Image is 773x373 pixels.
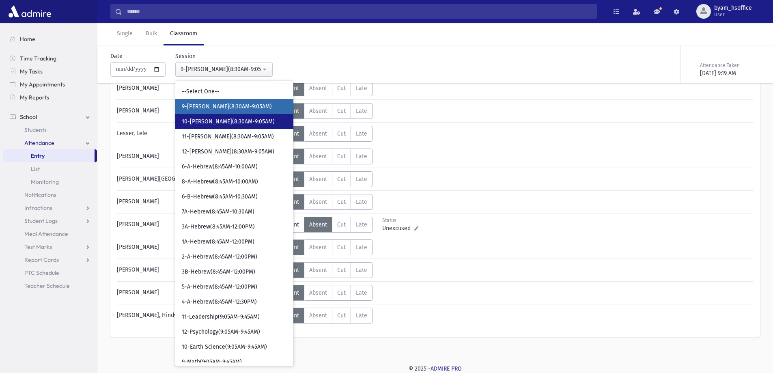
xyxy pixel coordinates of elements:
span: List [31,165,40,172]
a: Classroom [164,23,204,45]
span: User [714,11,752,18]
div: [PERSON_NAME] [113,80,274,96]
span: Absent [309,221,327,228]
span: byam_hsoffice [714,5,752,11]
a: My Tasks [3,65,97,78]
button: 9-Davening(8:30AM-9:05AM) [175,62,273,77]
span: Cut [337,108,346,114]
span: 11-Leadership(9:05AM-9:45AM) [182,313,260,321]
span: Cut [337,198,346,205]
span: Cut [337,267,346,274]
div: [PERSON_NAME] [113,262,274,278]
div: Attendance Taken [700,62,758,69]
span: Late [356,289,367,296]
span: 12-Psychology(9:05AM-9:45AM) [182,328,260,336]
span: 7A-Hebrew(8:45AM-10:30AM) [182,208,254,216]
div: AttTypes [274,194,373,210]
div: [PERSON_NAME] [113,239,274,255]
span: Absent [309,130,327,137]
div: [PERSON_NAME] [113,285,274,301]
span: Cut [337,130,346,137]
div: AttTypes [274,103,373,119]
span: Late [356,176,367,183]
span: Infractions [24,204,52,211]
div: [PERSON_NAME] [113,149,274,164]
span: Cut [337,176,346,183]
span: Absent [309,198,327,205]
div: 9-[PERSON_NAME](8:30AM-9:05AM) [181,65,261,73]
a: My Appointments [3,78,97,91]
a: Student Logs [3,214,97,227]
span: Late [356,221,367,228]
span: Absent [309,267,327,274]
span: Late [356,267,367,274]
span: 1A-Hebrew(8:45AM-12:00PM) [182,238,254,246]
span: Cut [337,244,346,251]
span: Late [356,85,367,92]
a: Attendance [3,136,97,149]
span: Late [356,108,367,114]
span: Notifications [24,191,56,198]
div: AttTypes [274,149,373,164]
div: AttTypes [274,171,373,187]
a: Report Cards [3,253,97,266]
span: Monitoring [31,178,59,185]
span: Absent [309,85,327,92]
div: AttTypes [274,217,373,233]
span: Absent [309,108,327,114]
span: My Appointments [20,81,65,88]
span: Unexcused [382,224,414,233]
div: AttTypes [274,239,373,255]
span: 10-Earth Science(9:05AM-9:45AM) [182,343,267,351]
span: 5-A-Hebrew(8:45AM-12:00PM) [182,283,257,291]
div: [PERSON_NAME] [113,217,274,233]
div: Lesser, Lele [113,126,274,142]
span: 3A-Hebrew(8:45AM-12:00PM) [182,223,255,231]
span: Test Marks [24,243,52,250]
div: [PERSON_NAME] [113,103,274,119]
span: Home [20,35,35,43]
span: Late [356,198,367,205]
span: My Tasks [20,68,43,75]
div: Status [382,217,418,224]
a: Single [110,23,139,45]
input: Search [122,4,596,19]
span: Absent [309,244,327,251]
a: My Reports [3,91,97,104]
span: Absent [309,289,327,296]
div: [PERSON_NAME], Hindy [113,308,274,323]
span: 10-[PERSON_NAME](8:30AM-9:05AM) [182,118,275,126]
a: Teacher Schedule [3,279,97,292]
span: Absent [309,153,327,160]
a: School [3,110,97,123]
label: Date [110,52,123,60]
span: School [20,113,37,121]
span: 12-[PERSON_NAME](8:30AM-9:05AM) [182,148,274,156]
span: 11-[PERSON_NAME](8:30AM-9:05AM) [182,133,274,141]
span: My Reports [20,94,49,101]
span: --Select One-- [182,88,220,96]
span: Cut [337,221,346,228]
span: Cut [337,289,346,296]
span: Student Logs [24,217,58,224]
span: Time Tracking [20,55,56,62]
span: 8-A-Hebrew(8:45AM-10:00AM) [182,178,258,186]
span: Cut [337,312,346,319]
span: Late [356,130,367,137]
span: Late [356,312,367,319]
span: Cut [337,153,346,160]
a: Time Tracking [3,52,97,65]
div: © 2025 - [110,364,760,373]
div: AttTypes [274,308,373,323]
span: Attendance [24,139,54,147]
a: Test Marks [3,240,97,253]
span: Meal Attendance [24,230,68,237]
div: AttTypes [274,126,373,142]
span: 9-Math(9:05AM-9:45AM) [182,358,242,366]
div: [PERSON_NAME][GEOGRAPHIC_DATA] [113,171,274,187]
a: PTC Schedule [3,266,97,279]
span: 2-A-Hebrew(8:45AM-12:00PM) [182,253,257,261]
span: PTC Schedule [24,269,59,276]
span: 4-A-Hebrew(8:45AM-12:30PM) [182,298,257,306]
label: Session [175,52,196,60]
